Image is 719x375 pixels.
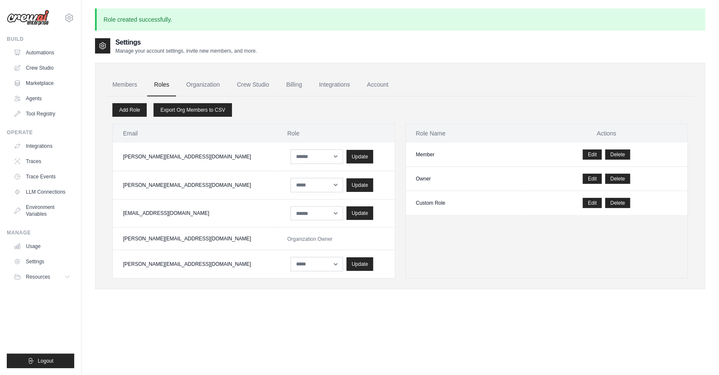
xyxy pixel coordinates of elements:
td: [PERSON_NAME][EMAIL_ADDRESS][DOMAIN_NAME] [113,171,277,199]
a: Account [360,73,395,96]
a: Billing [280,73,309,96]
span: Resources [26,273,50,280]
button: Update [347,150,373,164]
th: Actions [526,124,688,143]
a: Trace Events [10,170,74,183]
button: Update [347,206,373,220]
a: Tool Registry [10,107,74,121]
td: [PERSON_NAME][EMAIL_ADDRESS][DOMAIN_NAME] [113,250,277,278]
td: Custom Role [406,191,526,215]
button: Update [347,257,373,271]
button: Resources [10,270,74,284]
th: Role [277,124,394,143]
span: Logout [38,358,53,364]
a: Export Org Members to CSV [154,103,232,117]
div: Manage [7,229,74,236]
a: Add Role [112,103,147,117]
a: LLM Connections [10,185,74,199]
td: Member [406,143,526,167]
a: Members [106,73,144,96]
a: Roles [147,73,176,96]
a: Usage [10,240,74,253]
a: Environment Variables [10,200,74,221]
td: [PERSON_NAME][EMAIL_ADDRESS][DOMAIN_NAME] [113,228,277,250]
a: Marketplace [10,76,74,90]
th: Email [113,124,277,143]
span: Organization Owner [287,236,333,242]
button: Delete [605,198,630,208]
a: Crew Studio [230,73,276,96]
h2: Settings [115,37,257,48]
th: Role Name [406,124,526,143]
a: Automations [10,46,74,59]
td: [EMAIL_ADDRESS][DOMAIN_NAME] [113,199,277,228]
a: Edit [583,198,602,208]
a: Crew Studio [10,61,74,75]
button: Delete [605,149,630,160]
td: [PERSON_NAME][EMAIL_ADDRESS][DOMAIN_NAME] [113,143,277,171]
button: Update [347,178,373,192]
a: Integrations [312,73,357,96]
img: Logo [7,10,49,26]
div: Operate [7,129,74,136]
a: Edit [583,149,602,160]
p: Manage your account settings, invite new members, and more. [115,48,257,54]
a: Organization [179,73,227,96]
div: Build [7,36,74,42]
a: Integrations [10,139,74,153]
a: Traces [10,155,74,168]
a: Edit [583,174,602,184]
a: Agents [10,92,74,105]
button: Logout [7,354,74,368]
a: Settings [10,255,74,268]
p: Role created successfully. [95,8,705,31]
button: Delete [605,174,630,184]
td: Owner [406,167,526,191]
